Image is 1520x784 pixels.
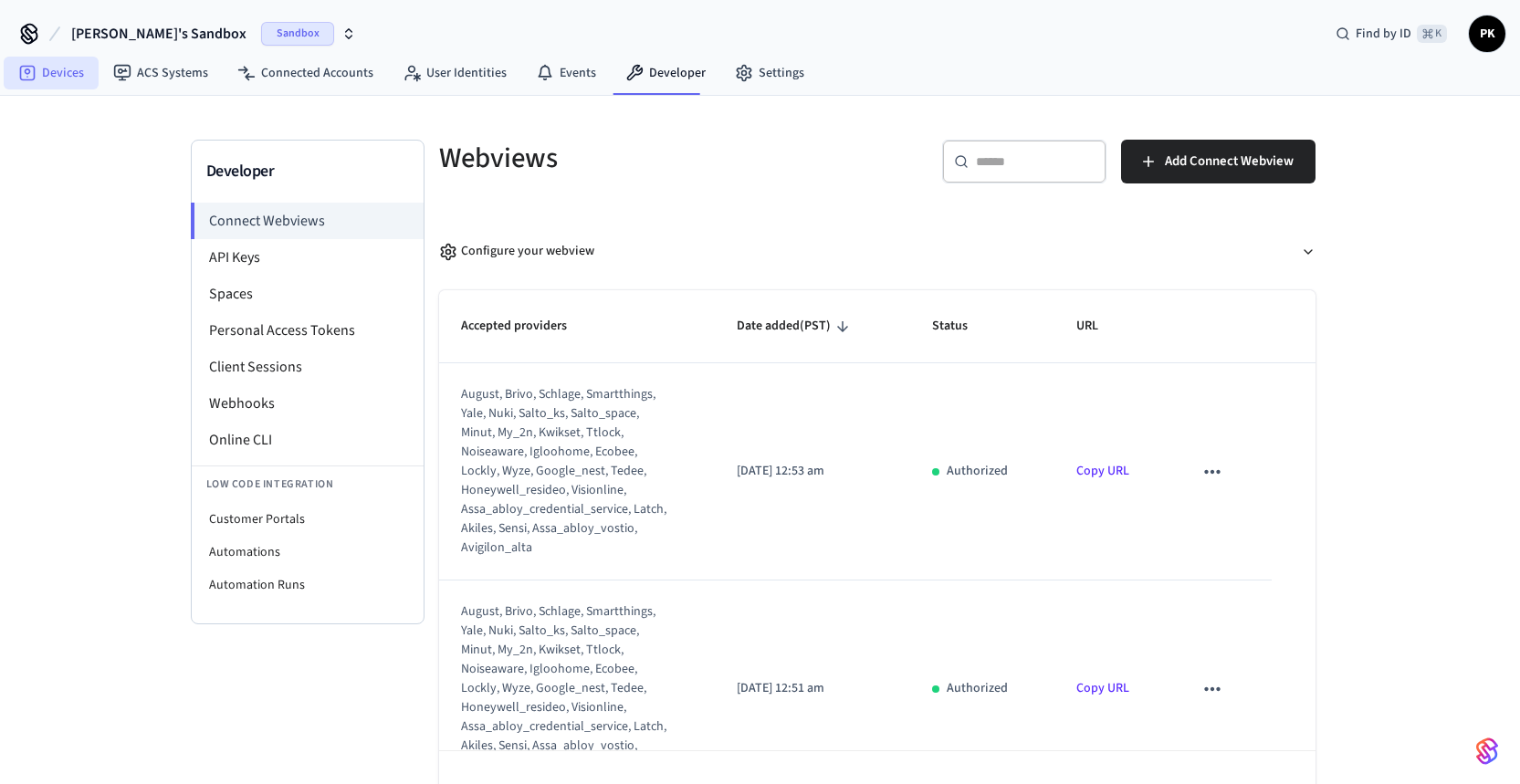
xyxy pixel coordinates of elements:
[223,57,388,89] a: Connected Accounts
[439,140,866,177] h5: Webviews
[388,57,521,89] a: User Identities
[192,503,424,536] li: Customer Portals
[99,57,223,89] a: ACS Systems
[611,57,720,89] a: Developer
[461,385,670,558] div: august, brivo, schlage, smartthings, yale, nuki, salto_ks, salto_space, minut, my_2n, kwikset, tt...
[192,385,424,422] li: Webhooks
[4,57,99,89] a: Devices
[1076,312,1122,340] span: URL
[206,159,409,184] h3: Developer
[261,22,334,46] span: Sandbox
[71,23,246,45] span: [PERSON_NAME]'s Sandbox
[947,462,1008,481] p: Authorized
[439,227,1316,276] button: Configure your webview
[1076,679,1129,697] a: Copy URL
[1121,140,1316,183] button: Add Connect Webview
[1356,25,1411,43] span: Find by ID
[737,312,854,340] span: Date added(PST)
[737,679,888,698] p: [DATE] 12:51 am
[932,312,991,340] span: Status
[737,462,888,481] p: [DATE] 12:53 am
[947,679,1008,698] p: Authorized
[192,536,424,569] li: Automations
[461,602,670,775] div: august, brivo, schlage, smartthings, yale, nuki, salto_ks, salto_space, minut, my_2n, kwikset, tt...
[1469,16,1505,52] button: PK
[461,312,591,340] span: Accepted providers
[1471,17,1504,50] span: PK
[192,422,424,458] li: Online CLI
[192,276,424,312] li: Spaces
[1417,25,1447,43] span: ⌘ K
[192,465,424,503] li: Low Code Integration
[1165,150,1294,173] span: Add Connect Webview
[439,242,594,261] div: Configure your webview
[192,349,424,385] li: Client Sessions
[521,57,611,89] a: Events
[191,203,424,239] li: Connect Webviews
[192,312,424,349] li: Personal Access Tokens
[1476,737,1498,766] img: SeamLogoGradient.69752ec5.svg
[720,57,819,89] a: Settings
[1076,462,1129,480] a: Copy URL
[192,239,424,276] li: API Keys
[1321,17,1462,50] div: Find by ID⌘ K
[192,569,424,601] li: Automation Runs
